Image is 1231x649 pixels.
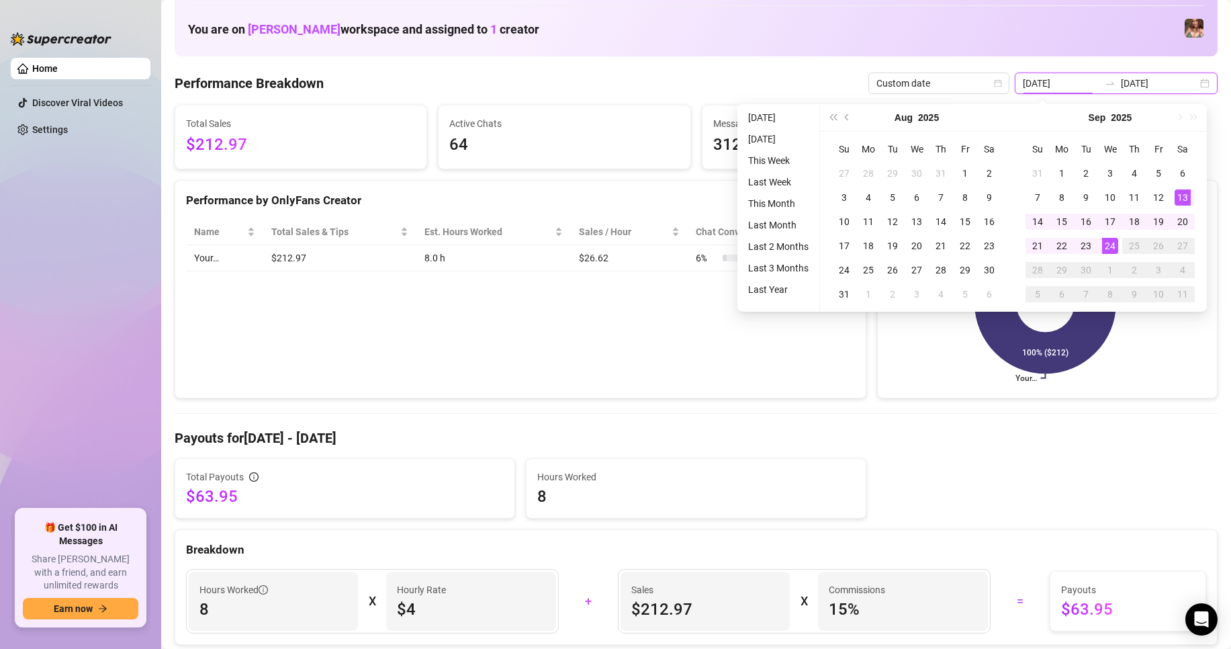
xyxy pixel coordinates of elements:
[186,116,416,131] span: Total Sales
[1074,234,1098,258] td: 2025-09-23
[884,165,901,181] div: 29
[994,79,1002,87] span: calendar
[1150,165,1167,181] div: 5
[1078,262,1094,278] div: 30
[1025,161,1050,185] td: 2025-08-31
[884,238,901,254] div: 19
[1126,286,1142,302] div: 9
[1146,210,1171,234] td: 2025-09-19
[1078,165,1094,181] div: 2
[1146,282,1171,306] td: 2025-10-10
[1126,165,1142,181] div: 4
[32,97,123,108] a: Discover Viral Videos
[271,224,398,239] span: Total Sales & Tips
[631,599,779,620] span: $212.97
[905,137,929,161] th: We
[933,286,949,302] div: 4
[856,210,880,234] td: 2025-08-11
[905,185,929,210] td: 2025-08-06
[953,161,977,185] td: 2025-08-01
[1078,189,1094,206] div: 9
[1078,238,1094,254] div: 23
[1054,238,1070,254] div: 22
[909,286,925,302] div: 3
[832,161,856,185] td: 2025-07-27
[929,258,953,282] td: 2025-08-28
[688,219,855,245] th: Chat Conversion
[1050,258,1074,282] td: 2025-09-29
[1150,238,1167,254] div: 26
[743,174,814,190] li: Last Week
[1175,262,1191,278] div: 4
[860,189,876,206] div: 4
[1025,258,1050,282] td: 2025-09-28
[953,137,977,161] th: Fr
[186,470,244,484] span: Total Payouts
[876,73,1001,93] span: Custom date
[905,234,929,258] td: 2025-08-20
[856,282,880,306] td: 2025-09-01
[1030,286,1046,302] div: 5
[1098,258,1122,282] td: 2025-10-01
[743,260,814,276] li: Last 3 Months
[32,63,58,74] a: Home
[953,258,977,282] td: 2025-08-29
[23,553,138,593] span: Share [PERSON_NAME] with a friend, and earn unlimited rewards
[832,234,856,258] td: 2025-08-17
[1122,185,1146,210] td: 2025-09-11
[188,22,539,37] h1: You are on workspace and assigned to creator
[186,486,504,507] span: $63.95
[981,238,997,254] div: 23
[32,124,68,135] a: Settings
[23,521,138,548] span: 🎁 Get $100 in AI Messages
[743,196,814,212] li: This Month
[1175,238,1191,254] div: 27
[1054,189,1070,206] div: 8
[1171,258,1195,282] td: 2025-10-04
[1171,185,1195,210] td: 2025-09-13
[929,185,953,210] td: 2025-08-07
[909,189,925,206] div: 6
[1098,210,1122,234] td: 2025-09-17
[175,74,324,93] h4: Performance Breakdown
[1050,210,1074,234] td: 2025-09-15
[567,591,610,612] div: +
[1102,214,1118,230] div: 17
[999,591,1042,612] div: =
[929,234,953,258] td: 2025-08-21
[884,189,901,206] div: 5
[977,137,1001,161] th: Sa
[1146,185,1171,210] td: 2025-09-12
[369,591,375,612] div: X
[537,486,855,507] span: 8
[1102,286,1118,302] div: 8
[860,286,876,302] div: 1
[977,210,1001,234] td: 2025-08-16
[856,185,880,210] td: 2025-08-04
[957,189,973,206] div: 8
[953,282,977,306] td: 2025-09-05
[832,282,856,306] td: 2025-08-31
[1122,234,1146,258] td: 2025-09-25
[1185,19,1203,38] img: Your
[449,116,679,131] span: Active Chats
[1150,286,1167,302] div: 10
[856,161,880,185] td: 2025-07-28
[929,137,953,161] th: Th
[1171,137,1195,161] th: Sa
[1078,286,1094,302] div: 7
[933,262,949,278] div: 28
[713,116,943,131] span: Messages Sent
[905,258,929,282] td: 2025-08-27
[1074,137,1098,161] th: Tu
[263,245,416,271] td: $212.97
[1025,210,1050,234] td: 2025-09-14
[1074,210,1098,234] td: 2025-09-16
[860,214,876,230] div: 11
[1023,76,1099,91] input: Start date
[957,165,973,181] div: 1
[1054,214,1070,230] div: 15
[953,210,977,234] td: 2025-08-15
[1102,165,1118,181] div: 3
[1175,214,1191,230] div: 20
